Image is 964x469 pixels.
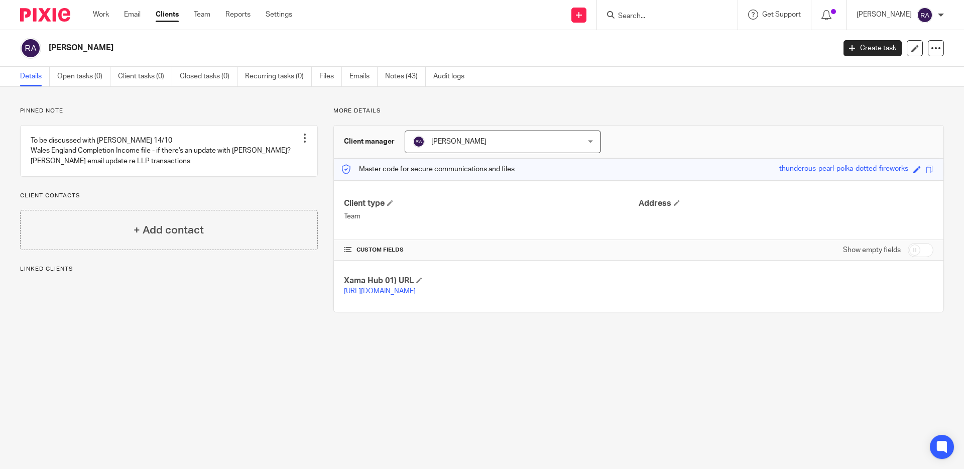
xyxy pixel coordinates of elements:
a: Email [124,10,141,20]
a: Closed tasks (0) [180,67,237,86]
a: Recurring tasks (0) [245,67,312,86]
p: [PERSON_NAME] [857,10,912,20]
h4: + Add contact [134,222,204,238]
a: Team [194,10,210,20]
a: Files [319,67,342,86]
span: Get Support [762,11,801,18]
a: Emails [349,67,378,86]
a: Client tasks (0) [118,67,172,86]
a: Clients [156,10,179,20]
a: Details [20,67,50,86]
a: Work [93,10,109,20]
a: Create task [843,40,902,56]
span: [PERSON_NAME] [431,138,487,145]
h2: [PERSON_NAME] [49,43,672,53]
a: [URL][DOMAIN_NAME] [344,288,416,295]
h4: Xama Hub 01) URL [344,276,639,286]
a: Reports [225,10,251,20]
a: Notes (43) [385,67,426,86]
img: Pixie [20,8,70,22]
a: Open tasks (0) [57,67,110,86]
div: thunderous-pearl-polka-dotted-fireworks [779,164,908,175]
p: Pinned note [20,107,318,115]
p: Linked clients [20,265,318,273]
h4: Address [639,198,933,209]
h4: CUSTOM FIELDS [344,246,639,254]
p: Master code for secure communications and files [341,164,515,174]
h3: Client manager [344,137,395,147]
img: svg%3E [917,7,933,23]
img: svg%3E [20,38,41,59]
p: Client contacts [20,192,318,200]
h4: Client type [344,198,639,209]
img: svg%3E [413,136,425,148]
label: Show empty fields [843,245,901,255]
a: Audit logs [433,67,472,86]
p: Team [344,211,639,221]
a: Settings [266,10,292,20]
p: More details [333,107,944,115]
input: Search [617,12,707,21]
